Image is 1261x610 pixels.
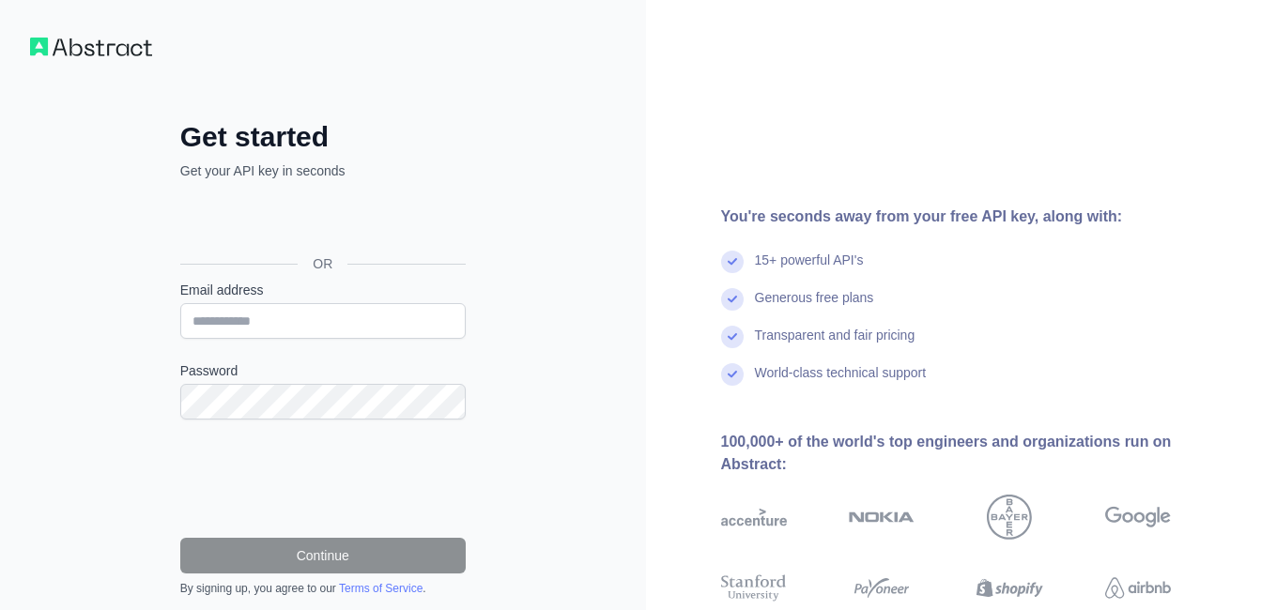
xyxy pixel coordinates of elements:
[721,495,787,540] img: accenture
[721,288,744,311] img: check mark
[849,572,915,604] img: payoneer
[721,326,744,348] img: check mark
[721,363,744,386] img: check mark
[721,206,1232,228] div: You're seconds away from your free API key, along with:
[849,495,915,540] img: nokia
[755,251,864,288] div: 15+ powerful API's
[977,572,1042,604] img: shopify
[30,38,152,56] img: Workflow
[180,361,466,380] label: Password
[721,431,1232,476] div: 100,000+ of the world's top engineers and organizations run on Abstract:
[180,442,466,515] iframe: reCAPTCHA
[298,254,347,273] span: OR
[180,161,466,180] p: Get your API key in seconds
[180,120,466,154] h2: Get started
[1105,495,1171,540] img: google
[755,326,915,363] div: Transparent and fair pricing
[180,538,466,573] button: Continue
[755,288,874,326] div: Generous free plans
[721,572,787,604] img: stanford university
[180,281,466,299] label: Email address
[171,201,471,242] iframe: Sign in with Google Button
[339,582,423,595] a: Terms of Service
[721,251,744,273] img: check mark
[180,581,466,596] div: By signing up, you agree to our .
[987,495,1032,540] img: bayer
[755,363,927,401] div: World-class technical support
[1105,572,1171,604] img: airbnb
